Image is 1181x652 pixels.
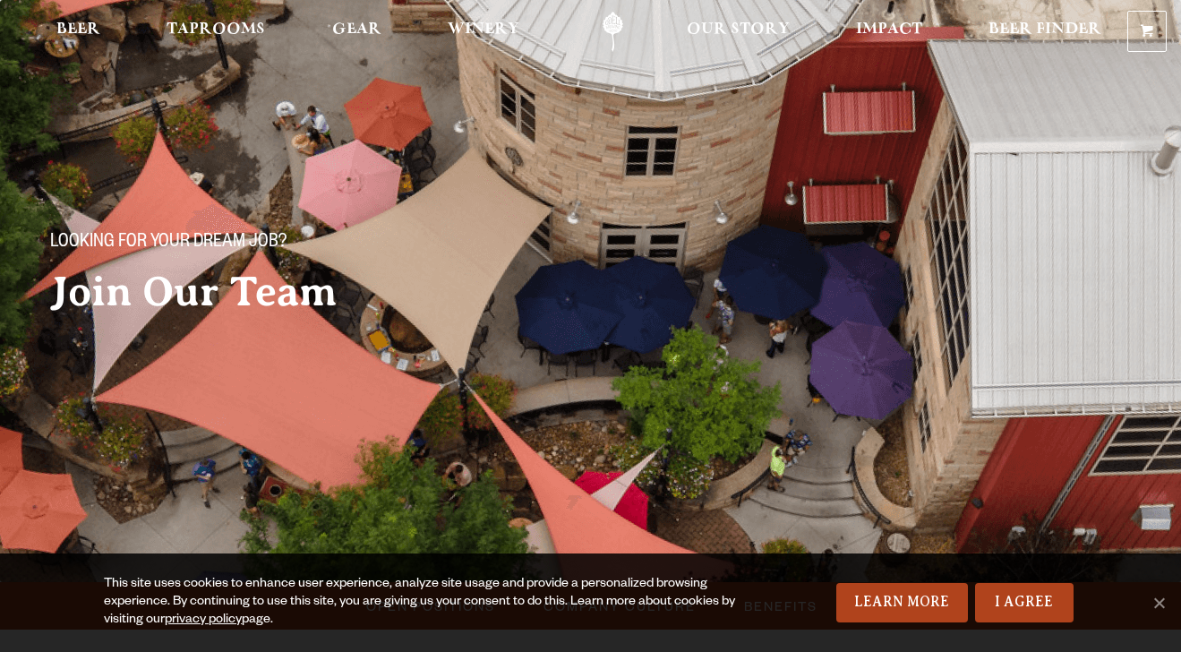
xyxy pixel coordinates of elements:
[56,22,100,37] span: Beer
[1150,594,1168,612] span: No
[50,232,287,255] span: Looking for your dream job?
[856,22,922,37] span: Impact
[321,12,393,52] a: Gear
[836,583,968,622] a: Learn More
[579,12,646,52] a: Odell Home
[448,22,519,37] span: Winery
[675,12,801,52] a: Our Story
[332,22,381,37] span: Gear
[988,22,1101,37] span: Beer Finder
[436,12,531,52] a: Winery
[844,12,934,52] a: Impact
[155,12,277,52] a: Taprooms
[45,12,112,52] a: Beer
[977,12,1113,52] a: Beer Finder
[104,576,758,630] div: This site uses cookies to enhance user experience, analyze site usage and provide a personalized ...
[165,613,242,628] a: privacy policy
[975,583,1074,622] a: I Agree
[687,22,790,37] span: Our Story
[167,22,265,37] span: Taprooms
[50,270,609,314] h2: Join Our Team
